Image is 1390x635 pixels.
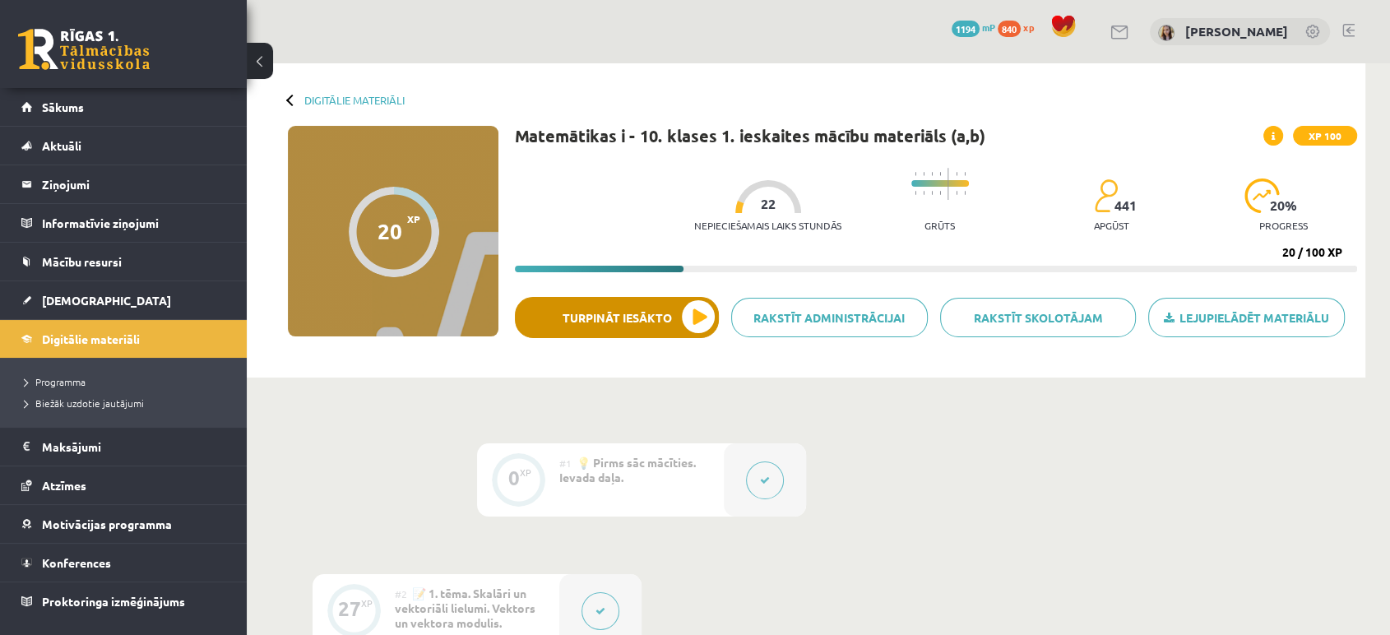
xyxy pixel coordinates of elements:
[1293,126,1357,146] span: XP 100
[964,172,966,176] img: icon-short-line-57e1e144782c952c97e751825c79c345078a6d821885a25fce030b3d8c18986b.svg
[21,320,226,358] a: Digitālie materiāli
[407,213,420,225] span: XP
[21,428,226,466] a: Maksājumi
[42,478,86,493] span: Atzīmes
[520,468,531,477] div: XP
[42,293,171,308] span: [DEMOGRAPHIC_DATA]
[952,21,980,37] span: 1194
[21,505,226,543] a: Motivācijas programma
[982,21,995,34] span: mP
[956,191,957,195] img: icon-short-line-57e1e144782c952c97e751825c79c345078a6d821885a25fce030b3d8c18986b.svg
[25,374,230,389] a: Programma
[42,594,185,609] span: Proktoringa izmēģinājums
[21,165,226,203] a: Ziņojumi
[559,455,696,484] span: 💡 Pirms sāc mācīties. Ievada daļa.
[338,601,361,616] div: 27
[1185,23,1288,39] a: [PERSON_NAME]
[395,587,407,600] span: #2
[915,191,916,195] img: icon-short-line-57e1e144782c952c97e751825c79c345078a6d821885a25fce030b3d8c18986b.svg
[559,457,572,470] span: #1
[731,298,928,337] a: Rakstīt administrācijai
[21,466,226,504] a: Atzīmes
[42,100,84,114] span: Sākums
[21,243,226,280] a: Mācību resursi
[952,21,995,34] a: 1194 mP
[915,172,916,176] img: icon-short-line-57e1e144782c952c97e751825c79c345078a6d821885a25fce030b3d8c18986b.svg
[1259,220,1308,231] p: progress
[931,191,933,195] img: icon-short-line-57e1e144782c952c97e751825c79c345078a6d821885a25fce030b3d8c18986b.svg
[924,220,955,231] p: Grūts
[18,29,150,70] a: Rīgas 1. Tālmācības vidusskola
[21,127,226,165] a: Aktuāli
[998,21,1042,34] a: 840 xp
[42,204,226,242] legend: Informatīvie ziņojumi
[939,191,941,195] img: icon-short-line-57e1e144782c952c97e751825c79c345078a6d821885a25fce030b3d8c18986b.svg
[21,544,226,582] a: Konferences
[42,165,226,203] legend: Ziņojumi
[1158,25,1175,41] img: Marija Nicmane
[395,586,535,630] span: 📝 1. tēma. Skalāri un vektoriāli lielumi. Vektors un vektora modulis.
[361,599,373,608] div: XP
[25,396,144,410] span: Biežāk uzdotie jautājumi
[939,172,941,176] img: icon-short-line-57e1e144782c952c97e751825c79c345078a6d821885a25fce030b3d8c18986b.svg
[42,555,111,570] span: Konferences
[1094,178,1118,213] img: students-c634bb4e5e11cddfef0936a35e636f08e4e9abd3cc4e673bd6f9a4125e45ecb1.svg
[21,281,226,319] a: [DEMOGRAPHIC_DATA]
[1244,178,1280,213] img: icon-progress-161ccf0a02000e728c5f80fcf4c31c7af3da0e1684b2b1d7c360e028c24a22f1.svg
[42,428,226,466] legend: Maksājumi
[42,254,122,269] span: Mācību resursi
[1023,21,1034,34] span: xp
[515,126,985,146] h1: Matemātikas i - 10. klases 1. ieskaites mācību materiāls (a,b)
[694,220,841,231] p: Nepieciešamais laiks stundās
[948,168,949,200] img: icon-long-line-d9ea69661e0d244f92f715978eff75569469978d946b2353a9bb055b3ed8787d.svg
[42,331,140,346] span: Digitālie materiāli
[508,470,520,485] div: 0
[998,21,1021,37] span: 840
[304,94,405,106] a: Digitālie materiāli
[42,138,81,153] span: Aktuāli
[1114,198,1137,213] span: 441
[378,219,402,243] div: 20
[1148,298,1345,337] a: Lejupielādēt materiālu
[956,172,957,176] img: icon-short-line-57e1e144782c952c97e751825c79c345078a6d821885a25fce030b3d8c18986b.svg
[21,204,226,242] a: Informatīvie ziņojumi
[42,517,172,531] span: Motivācijas programma
[931,172,933,176] img: icon-short-line-57e1e144782c952c97e751825c79c345078a6d821885a25fce030b3d8c18986b.svg
[923,172,924,176] img: icon-short-line-57e1e144782c952c97e751825c79c345078a6d821885a25fce030b3d8c18986b.svg
[761,197,776,211] span: 22
[1094,220,1129,231] p: apgūst
[515,297,719,338] button: Turpināt iesākto
[21,88,226,126] a: Sākums
[940,298,1137,337] a: Rakstīt skolotājam
[923,191,924,195] img: icon-short-line-57e1e144782c952c97e751825c79c345078a6d821885a25fce030b3d8c18986b.svg
[25,375,86,388] span: Programma
[1270,198,1298,213] span: 20 %
[21,582,226,620] a: Proktoringa izmēģinājums
[25,396,230,410] a: Biežāk uzdotie jautājumi
[964,191,966,195] img: icon-short-line-57e1e144782c952c97e751825c79c345078a6d821885a25fce030b3d8c18986b.svg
